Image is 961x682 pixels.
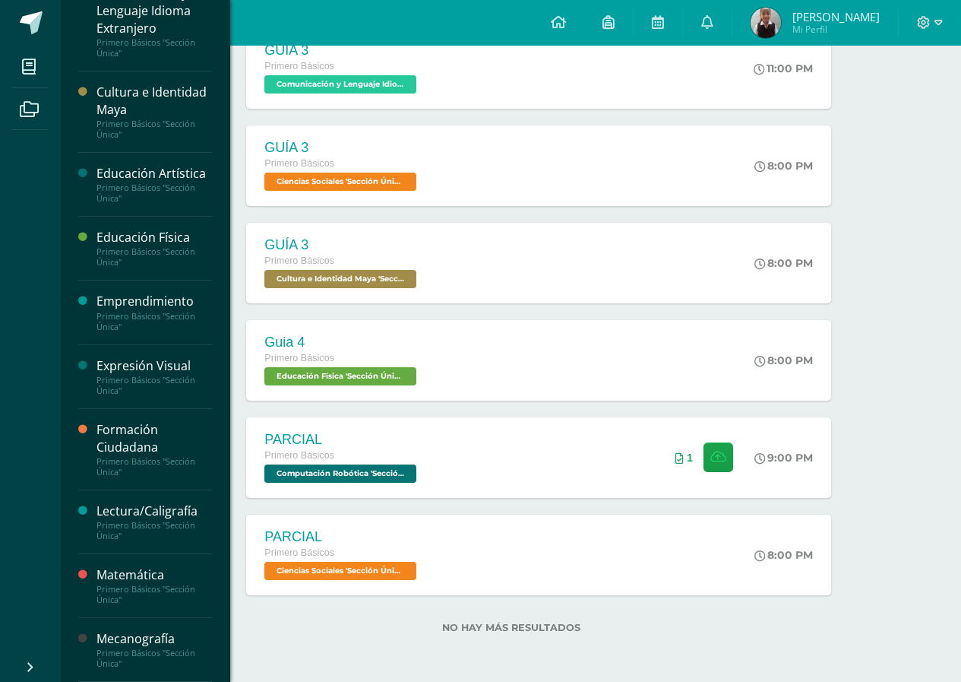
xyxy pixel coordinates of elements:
[264,367,416,385] span: Educación Física 'Sección Única'
[96,293,212,310] div: Emprendimiento
[264,562,416,580] span: Ciencias Sociales 'Sección Única'
[754,256,813,270] div: 8:00 PM
[96,37,212,59] div: Primero Básicos "Sección Única"
[754,159,813,173] div: 8:00 PM
[96,630,212,648] div: Mecanografía
[754,354,813,367] div: 8:00 PM
[264,75,416,94] span: Comunicación y Lenguaje Idioma Extranjero 'Sección Única'
[687,452,693,464] span: 1
[675,452,693,464] div: Archivos entregados
[96,566,212,605] a: MatemáticaPrimero Básicos "Sección Única"
[96,421,212,456] div: Formación Ciudadana
[264,61,334,71] span: Primero Básicos
[96,584,212,605] div: Primero Básicos "Sección Única"
[96,503,212,541] a: Lectura/CaligrafíaPrimero Básicos "Sección Única"
[96,357,212,375] div: Expresión Visual
[96,648,212,669] div: Primero Básicos "Sección Única"
[754,548,813,562] div: 8:00 PM
[754,451,813,465] div: 9:00 PM
[264,547,334,558] span: Primero Básicos
[96,246,212,268] div: Primero Básicos "Sección Única"
[96,520,212,541] div: Primero Básicos "Sección Única"
[96,503,212,520] div: Lectura/Caligrafía
[96,119,212,140] div: Primero Básicos "Sección Única"
[264,270,416,288] span: Cultura e Identidad Maya 'Sección Única'
[96,630,212,669] a: MecanografíaPrimero Básicos "Sección Única"
[264,158,334,169] span: Primero Básicos
[264,335,420,351] div: Guia 4
[96,84,212,140] a: Cultura e Identidad MayaPrimero Básicos "Sección Única"
[754,62,813,75] div: 11:00 PM
[264,140,420,156] div: GUÍA 3
[96,229,212,246] div: Educación Física
[96,566,212,584] div: Matemática
[96,84,212,119] div: Cultura e Identidad Maya
[96,165,212,182] div: Educación Artística
[264,43,420,59] div: GUIA 3
[751,8,781,38] img: cd5a91326a695894c1927037dc48d495.png
[96,375,212,396] div: Primero Básicos "Sección Única"
[167,622,855,633] label: No hay más resultados
[264,173,416,191] span: Ciencias Sociales 'Sección Única'
[792,9,880,24] span: [PERSON_NAME]
[264,465,416,483] span: Computación Robótica 'Sección Única'
[96,357,212,396] a: Expresión VisualPrimero Básicos "Sección Única"
[264,353,334,363] span: Primero Básicos
[264,255,334,266] span: Primero Básicos
[96,456,212,477] div: Primero Básicos "Sección Única"
[264,432,420,448] div: PARCIAL
[264,450,334,461] span: Primero Básicos
[96,293,212,331] a: EmprendimientoPrimero Básicos "Sección Única"
[96,165,212,204] a: Educación ArtísticaPrimero Básicos "Sección Única"
[96,421,212,477] a: Formación CiudadanaPrimero Básicos "Sección Única"
[792,23,880,36] span: Mi Perfil
[264,529,420,545] div: PARCIAL
[96,311,212,332] div: Primero Básicos "Sección Única"
[96,229,212,268] a: Educación FísicaPrimero Básicos "Sección Única"
[96,182,212,204] div: Primero Básicos "Sección Única"
[264,237,420,253] div: GUÍA 3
